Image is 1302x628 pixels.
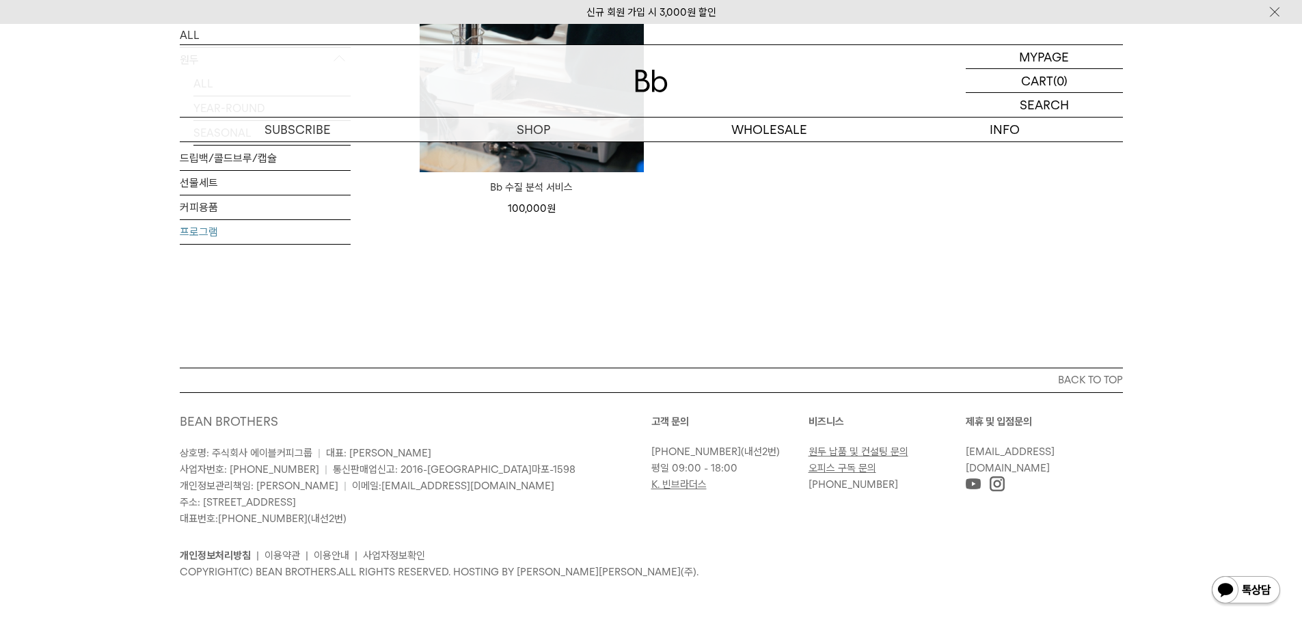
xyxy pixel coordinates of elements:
span: 원 [547,202,556,215]
span: | [318,447,321,459]
span: 통신판매업신고: 2016-[GEOGRAPHIC_DATA]마포-1598 [333,463,575,476]
img: 카카오톡 채널 1:1 채팅 버튼 [1210,575,1281,607]
p: MYPAGE [1019,45,1069,68]
span: | [325,463,327,476]
a: [PHONE_NUMBER] [218,513,308,525]
span: 상호명: 주식회사 에이블커피그룹 [180,447,312,459]
a: 이용약관 [265,549,300,562]
a: [EMAIL_ADDRESS][DOMAIN_NAME] [381,480,554,492]
span: 사업자번호: [PHONE_NUMBER] [180,463,319,476]
a: CART (0) [966,69,1123,93]
img: 로고 [635,70,668,92]
p: 비즈니스 [809,413,966,430]
a: 오피스 구독 문의 [809,462,876,474]
a: [PHONE_NUMBER] [651,446,741,458]
span: | [344,480,347,492]
p: 고객 문의 [651,413,809,430]
a: MYPAGE [966,45,1123,69]
span: 대표번호: (내선2번) [180,513,347,525]
a: K. 빈브라더스 [651,478,707,491]
a: [PHONE_NUMBER] [809,478,898,491]
p: CART [1021,69,1053,92]
a: BEAN BROTHERS [180,414,278,428]
a: SUBSCRIBE [180,118,416,141]
p: 평일 09:00 - 18:00 [651,460,802,476]
a: Bb 수질 분석 서비스 [420,179,644,195]
p: 제휴 및 입점문의 [966,413,1123,430]
p: COPYRIGHT(C) BEAN BROTHERS. ALL RIGHTS RESERVED. HOSTING BY [PERSON_NAME][PERSON_NAME](주). [180,564,1123,580]
a: 드립백/콜드브루/캡슐 [180,146,351,170]
li: | [306,547,308,564]
li: | [256,547,259,564]
a: 사업자정보확인 [363,549,425,562]
button: BACK TO TOP [180,368,1123,392]
a: [EMAIL_ADDRESS][DOMAIN_NAME] [966,446,1055,474]
p: INFO [887,118,1123,141]
a: 개인정보처리방침 [180,549,251,562]
p: (0) [1053,69,1068,92]
a: 이용안내 [314,549,349,562]
span: 개인정보관리책임: [PERSON_NAME] [180,480,338,492]
span: 이메일: [352,480,554,492]
a: 원두 납품 및 컨설팅 문의 [809,446,908,458]
a: 신규 회원 가입 시 3,000원 할인 [586,6,716,18]
p: (내선2번) [651,443,802,460]
a: 선물세트 [180,171,351,195]
span: 대표: [PERSON_NAME] [326,447,431,459]
a: SHOP [416,118,651,141]
span: 주소: [STREET_ADDRESS] [180,496,296,508]
p: SEARCH [1020,93,1069,117]
a: 프로그램 [180,220,351,244]
p: WHOLESALE [651,118,887,141]
span: 100,000 [508,202,556,215]
li: | [355,547,357,564]
a: 커피용품 [180,195,351,219]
